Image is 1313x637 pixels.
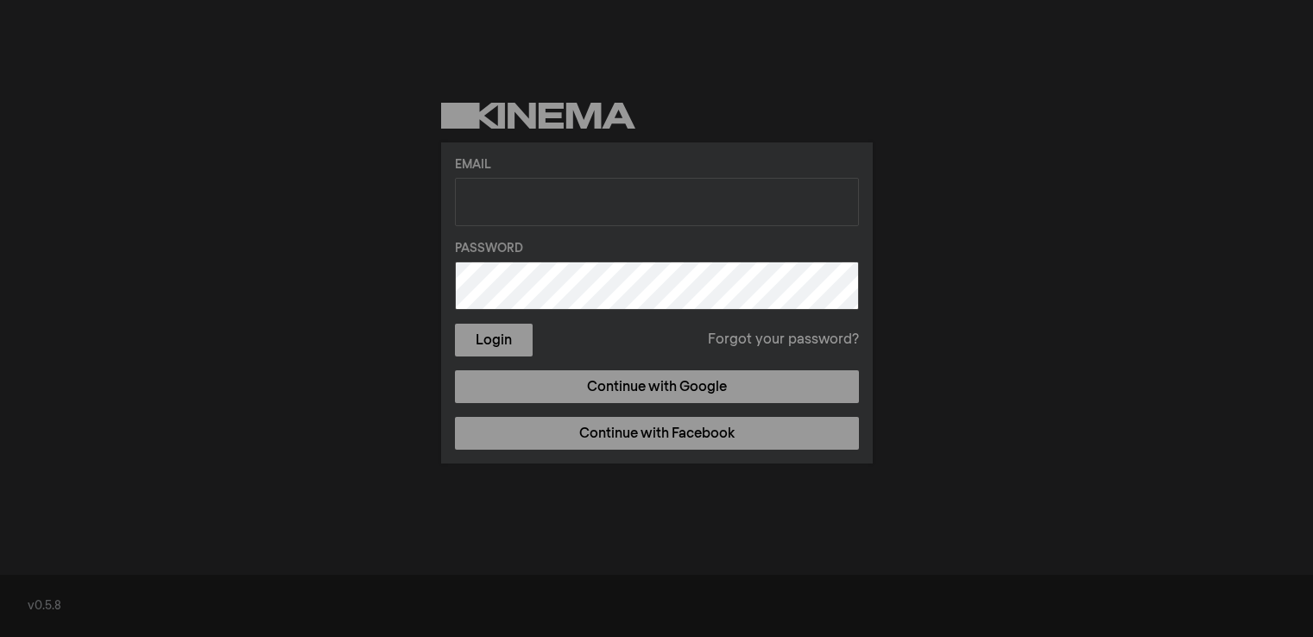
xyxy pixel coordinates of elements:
label: Password [455,240,859,258]
div: v0.5.8 [28,597,1285,615]
button: Login [455,324,533,356]
a: Forgot your password? [708,330,859,350]
a: Continue with Facebook [455,417,859,450]
a: Continue with Google [455,370,859,403]
label: Email [455,156,859,174]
